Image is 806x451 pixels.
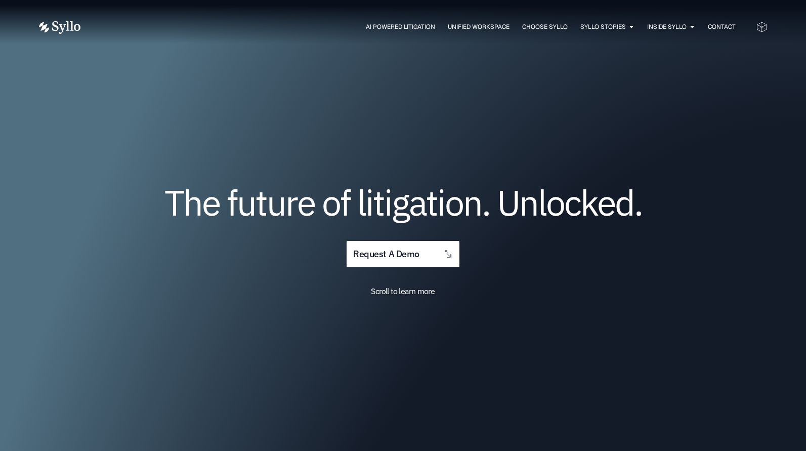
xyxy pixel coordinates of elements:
a: Choose Syllo [522,22,568,31]
a: Contact [708,22,736,31]
h1: The future of litigation. Unlocked. [100,186,707,219]
a: Inside Syllo [647,22,687,31]
a: Unified Workspace [448,22,510,31]
img: Vector [39,21,80,34]
div: Menu Toggle [101,22,736,32]
nav: Menu [101,22,736,32]
a: AI Powered Litigation [366,22,435,31]
span: request a demo [353,250,419,259]
span: Scroll to learn more [371,286,435,296]
a: Syllo Stories [580,22,626,31]
a: request a demo [347,241,459,268]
